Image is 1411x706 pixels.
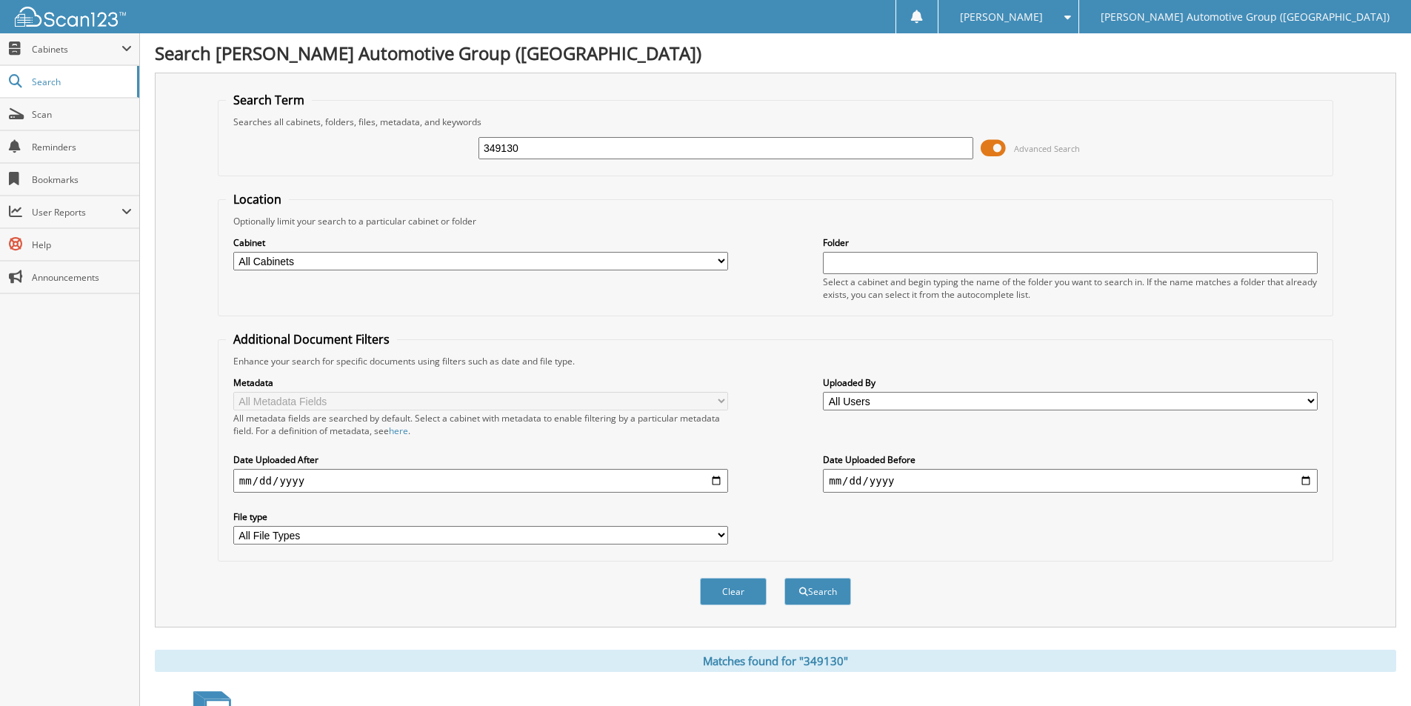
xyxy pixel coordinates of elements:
[32,206,121,219] span: User Reports
[32,108,132,121] span: Scan
[32,141,132,153] span: Reminders
[700,578,767,605] button: Clear
[226,215,1325,227] div: Optionally limit your search to a particular cabinet or folder
[32,43,121,56] span: Cabinets
[823,276,1318,301] div: Select a cabinet and begin typing the name of the folder you want to search in. If the name match...
[32,239,132,251] span: Help
[823,453,1318,466] label: Date Uploaded Before
[823,236,1318,249] label: Folder
[823,469,1318,493] input: end
[226,92,312,108] legend: Search Term
[1014,143,1080,154] span: Advanced Search
[32,271,132,284] span: Announcements
[233,376,728,389] label: Metadata
[226,116,1325,128] div: Searches all cabinets, folders, files, metadata, and keywords
[233,469,728,493] input: start
[155,41,1396,65] h1: Search [PERSON_NAME] Automotive Group ([GEOGRAPHIC_DATA])
[233,510,728,523] label: File type
[233,236,728,249] label: Cabinet
[784,578,851,605] button: Search
[226,191,289,207] legend: Location
[1101,13,1390,21] span: [PERSON_NAME] Automotive Group ([GEOGRAPHIC_DATA])
[233,412,728,437] div: All metadata fields are searched by default. Select a cabinet with metadata to enable filtering b...
[960,13,1043,21] span: [PERSON_NAME]
[389,424,408,437] a: here
[32,173,132,186] span: Bookmarks
[32,76,130,88] span: Search
[226,331,397,347] legend: Additional Document Filters
[226,355,1325,367] div: Enhance your search for specific documents using filters such as date and file type.
[15,7,126,27] img: scan123-logo-white.svg
[155,650,1396,672] div: Matches found for "349130"
[233,453,728,466] label: Date Uploaded After
[823,376,1318,389] label: Uploaded By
